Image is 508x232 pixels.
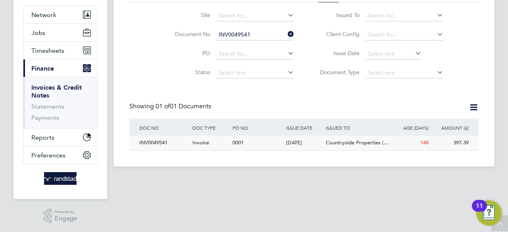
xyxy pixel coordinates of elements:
a: Go to home page [23,172,98,185]
div: PO NO [231,119,284,137]
span: 01 Documents [156,102,211,110]
input: Search for... [216,29,294,40]
button: Network [23,6,97,23]
label: Site [165,12,210,19]
input: Select one [216,67,294,79]
label: Issued To [314,12,360,19]
input: Search for... [216,48,294,59]
div: AMOUNT (£) [431,119,471,137]
div: [DATE] [284,136,324,150]
button: Finance [23,59,97,77]
span: 0001 [233,139,244,146]
button: Preferences [23,146,97,164]
a: Payments [31,114,59,121]
div: DOC TYPE [190,119,231,137]
input: Search for... [365,10,443,21]
input: Select one [365,48,421,59]
button: Timesheets [23,42,97,59]
label: Issue Date [314,50,360,57]
button: Open Resource Center, 11 new notifications [476,200,502,226]
input: Search for... [365,29,443,40]
span: Powered by [55,209,77,215]
span: Finance [31,65,54,72]
div: INV0049541 [137,136,190,150]
div: ISSUED TO [324,119,391,137]
label: PO [165,50,210,57]
label: Client Config [314,31,360,38]
label: Status [165,69,210,76]
div: Finance [23,77,97,128]
input: Select one [365,67,443,79]
div: 397.39 [431,136,471,150]
label: Document Type [314,69,360,76]
span: Network [31,11,56,19]
div: AGE (DAYS) [391,119,431,137]
span: 148 [420,139,429,146]
a: Invoices & Credit Notes [31,84,82,99]
span: Preferences [31,151,65,159]
span: Invoice [192,139,209,146]
a: Powered byEngage [44,209,77,224]
span: Countryside Properties (… [326,139,389,146]
a: Statements [31,103,64,110]
span: Timesheets [31,47,64,54]
input: Search for... [216,10,294,21]
span: 01 of [156,102,170,110]
button: Reports [23,128,97,146]
label: Document No [165,31,210,38]
button: Jobs [23,24,97,41]
div: DOC NO [137,119,190,137]
span: Engage [55,215,77,222]
div: 11 [476,206,483,216]
div: Showing [129,102,213,111]
span: Reports [31,134,54,141]
img: randstad-logo-retina.png [44,172,77,185]
span: Jobs [31,29,45,36]
div: ISSUE DATE [284,119,324,137]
